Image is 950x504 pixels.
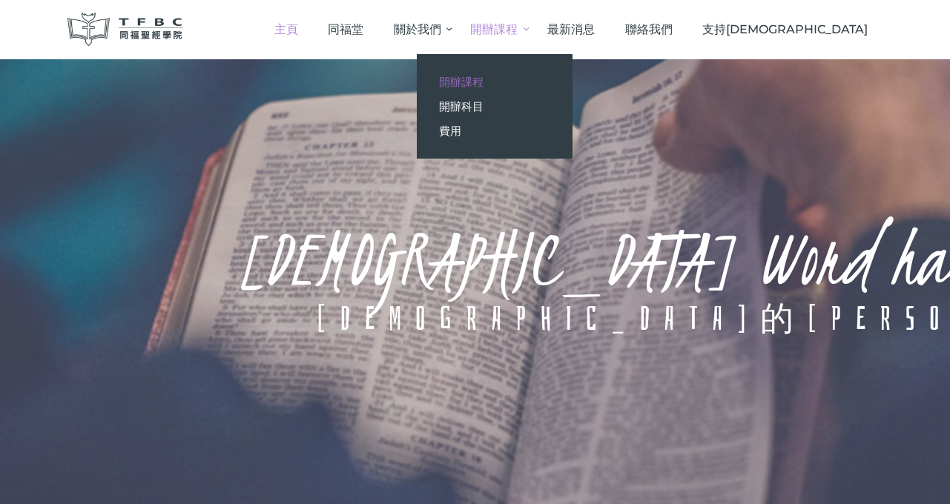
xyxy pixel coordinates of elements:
a: 開辦課程 [455,7,532,51]
a: 開辦課程 [417,70,573,94]
span: 關於我們 [394,22,441,36]
span: 支持[DEMOGRAPHIC_DATA] [702,22,868,36]
span: 開辦課程 [439,75,484,89]
span: 主頁 [274,22,298,36]
img: 同福聖經學院 TFBC [67,13,183,46]
div: [DEMOGRAPHIC_DATA] [317,302,760,334]
a: 同福堂 [313,7,379,51]
span: 最新消息 [547,22,595,36]
span: 費用 [439,124,461,138]
a: 開辦科目 [417,94,573,119]
span: 開辦課程 [470,22,518,36]
div: 的 [760,302,808,334]
a: 支持[DEMOGRAPHIC_DATA] [687,7,883,51]
a: 主頁 [259,7,313,51]
span: 聯絡我們 [625,22,673,36]
a: 關於我們 [379,7,456,51]
a: 費用 [417,119,573,143]
span: 開辦科目 [439,99,484,113]
a: 最新消息 [532,7,610,51]
a: 聯絡我們 [610,7,687,51]
span: 同福堂 [328,22,363,36]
